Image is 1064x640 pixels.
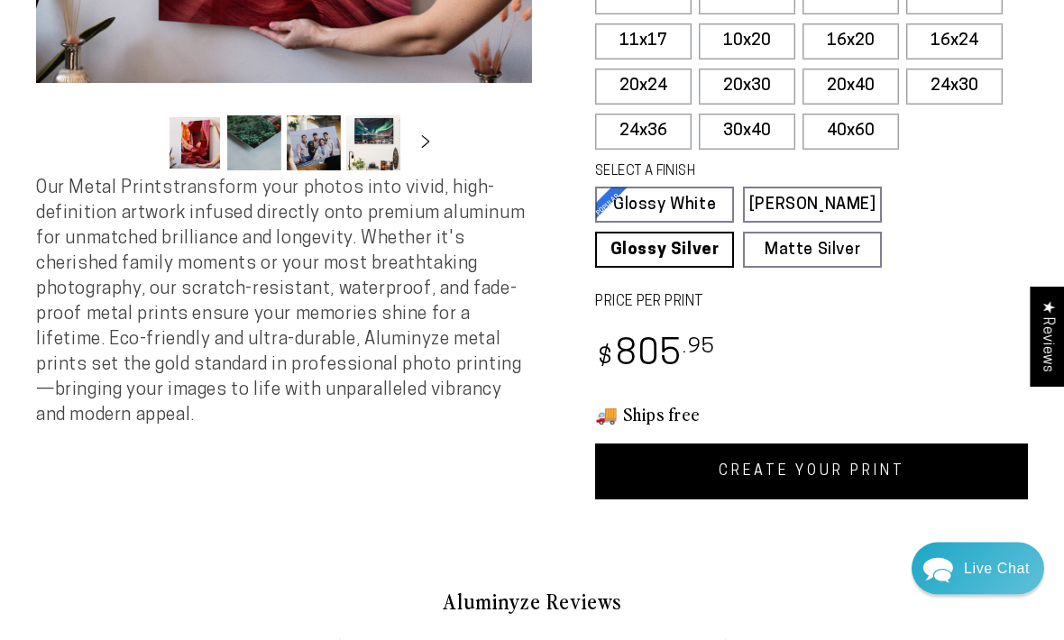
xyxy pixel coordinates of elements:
[595,233,734,269] a: Glossy Silver
[346,116,400,171] button: Load image 4 in gallery view
[699,24,795,60] label: 10x20
[803,24,899,60] label: 16x20
[1030,287,1064,387] div: Click to open Judge.me floating reviews tab
[683,338,715,359] sup: .95
[699,69,795,105] label: 20x30
[595,114,692,151] label: 24x36
[123,124,162,164] button: Slide left
[595,444,1028,500] a: CREATE YOUR PRINT
[743,233,882,269] a: Matte Silver
[227,116,281,171] button: Load image 2 in gallery view
[595,163,848,183] legend: SELECT A FINISH
[912,543,1044,595] div: Chat widget toggle
[743,187,882,224] a: [PERSON_NAME]
[595,187,734,224] a: Glossy White
[36,180,525,425] span: Our Metal Prints transform your photos into vivid, high-definition artwork infused directly onto ...
[906,69,1003,105] label: 24x30
[595,339,715,374] bdi: 805
[406,124,445,164] button: Slide right
[699,114,795,151] label: 30x40
[598,347,613,371] span: $
[595,293,1028,314] label: PRICE PER PRINT
[287,116,341,171] button: Load image 3 in gallery view
[50,587,1014,617] h2: Aluminyze Reviews
[803,69,899,105] label: 20x40
[906,24,1003,60] label: 16x24
[595,403,1028,426] h3: 🚚 Ships free
[168,116,222,171] button: Load image 1 in gallery view
[595,24,692,60] label: 11x17
[803,114,899,151] label: 40x60
[595,69,692,105] label: 20x24
[964,543,1030,595] div: Contact Us Directly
